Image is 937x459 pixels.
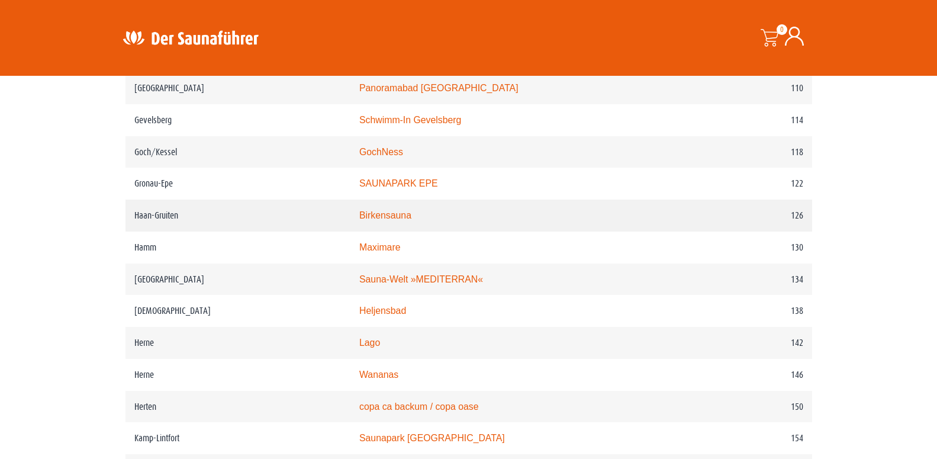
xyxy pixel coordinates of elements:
[688,168,812,200] td: 122
[359,210,411,220] a: Birkensauna
[688,359,812,391] td: 146
[359,178,438,188] a: SAUNAPARK EPE
[688,391,812,423] td: 150
[688,264,812,296] td: 134
[359,433,505,443] a: Saunapark [GEOGRAPHIC_DATA]
[125,264,350,296] td: [GEOGRAPHIC_DATA]
[125,136,350,168] td: Goch/Kessel
[688,104,812,136] td: 114
[359,242,400,252] a: Maximare
[359,83,519,93] a: Panoramabad [GEOGRAPHIC_DATA]
[359,402,479,412] a: copa ca backum / copa oase
[359,115,461,125] a: Schwimm-In Gevelsberg
[777,24,787,35] span: 0
[125,232,350,264] td: Hamm
[125,168,350,200] td: Gronau-Epe
[688,295,812,327] td: 138
[125,359,350,391] td: Herne
[688,232,812,264] td: 130
[688,327,812,359] td: 142
[359,306,406,316] a: Heljensbad
[125,391,350,423] td: Herten
[125,72,350,104] td: [GEOGRAPHIC_DATA]
[125,200,350,232] td: Haan-Gruiten
[359,370,398,380] a: Wananas
[359,274,483,284] a: Sauna-Welt »MEDITERRAN«
[125,327,350,359] td: Herne
[125,104,350,136] td: Gevelsberg
[688,136,812,168] td: 118
[688,422,812,454] td: 154
[688,200,812,232] td: 126
[688,72,812,104] td: 110
[125,422,350,454] td: Kamp-Lintfort
[359,147,403,157] a: GochNess
[359,338,380,348] a: Lago
[125,295,350,327] td: [DEMOGRAPHIC_DATA]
